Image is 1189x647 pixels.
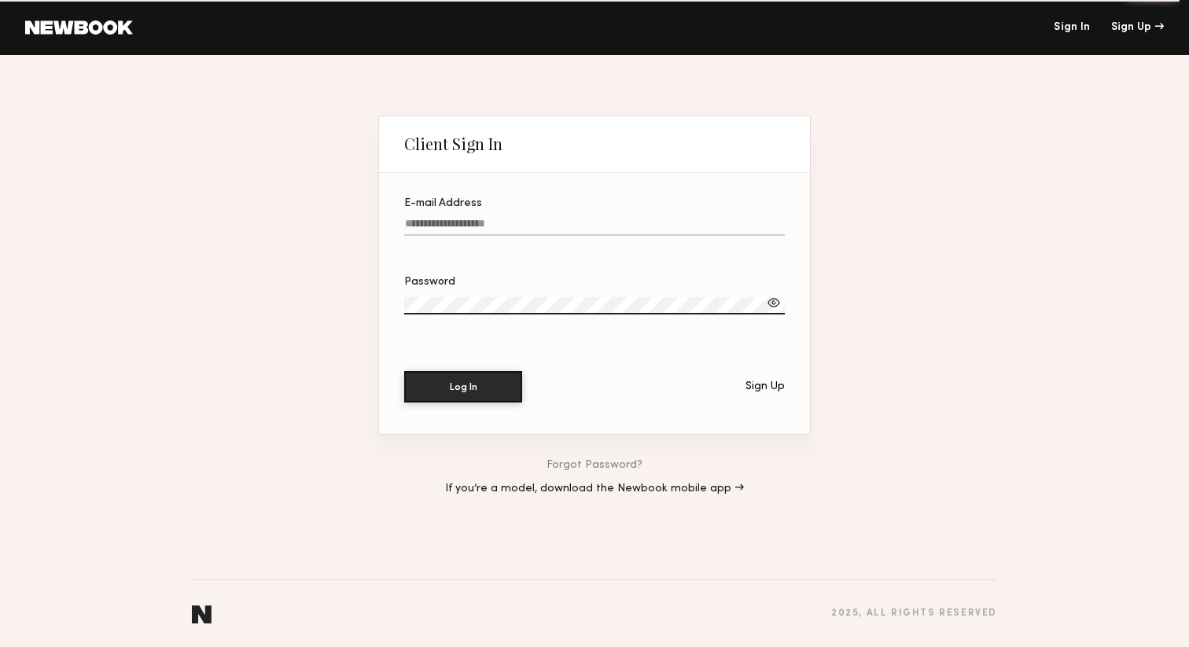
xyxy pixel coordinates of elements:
input: Password [404,297,785,314]
div: Sign Up [1111,22,1164,33]
div: 2025 , all rights reserved [831,608,997,619]
div: Client Sign In [404,134,502,153]
a: Forgot Password? [547,460,642,471]
button: Log In [404,371,522,403]
input: E-mail Address [404,218,785,236]
a: Sign In [1054,22,1090,33]
div: Password [404,277,785,288]
div: Sign Up [745,381,785,392]
a: If you’re a model, download the Newbook mobile app → [445,483,744,494]
div: E-mail Address [404,198,785,209]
